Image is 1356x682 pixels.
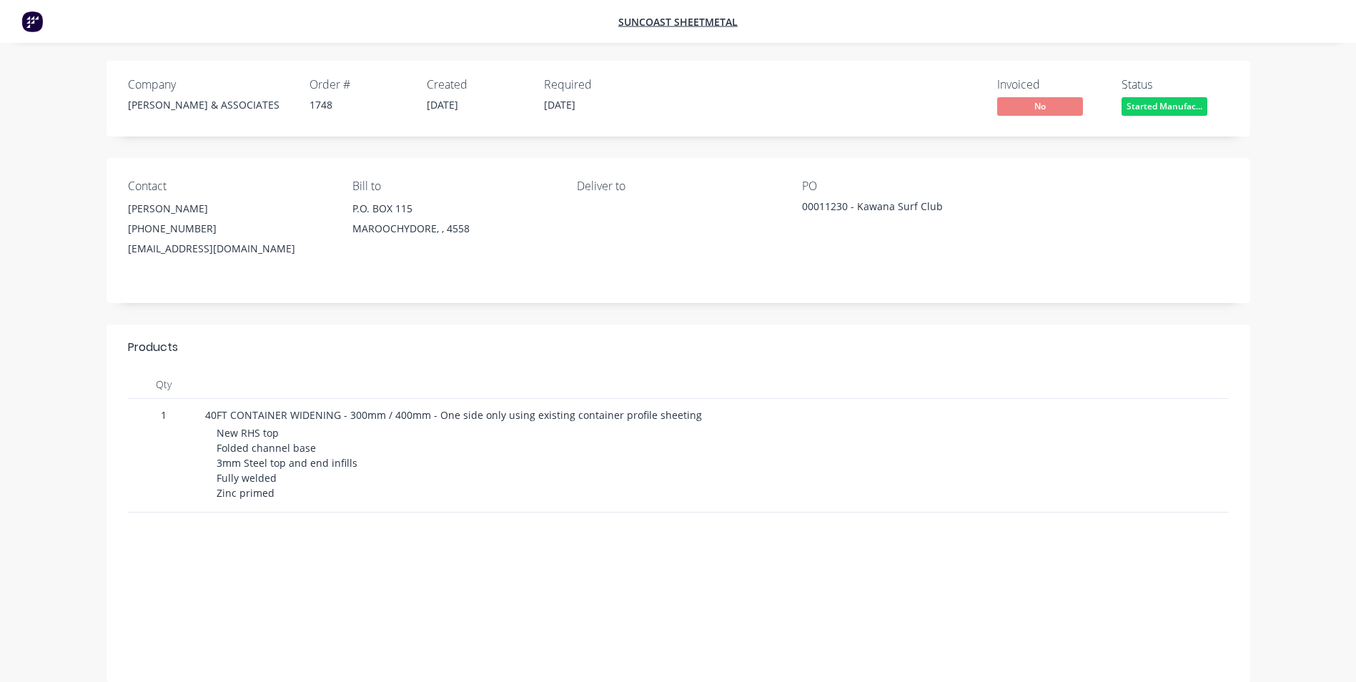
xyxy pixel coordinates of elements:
[128,339,178,356] div: Products
[1122,78,1229,92] div: Status
[352,179,554,193] div: Bill to
[997,97,1083,115] span: No
[802,199,981,219] div: 00011230 - Kawana Surf Club
[128,179,330,193] div: Contact
[352,219,554,239] div: MAROOCHYDORE, , 4558
[128,239,330,259] div: [EMAIL_ADDRESS][DOMAIN_NAME]
[427,98,458,112] span: [DATE]
[544,98,575,112] span: [DATE]
[427,78,527,92] div: Created
[1122,97,1207,115] span: Started Manufac...
[577,179,778,193] div: Deliver to
[217,426,357,500] span: New RHS top Folded channel base 3mm Steel top and end infills Fully welded Zinc primed
[128,78,292,92] div: Company
[205,408,702,422] span: 40FT CONTAINER WIDENING - 300mm / 400mm - One side only using existing container profile sheeting
[128,219,330,239] div: [PHONE_NUMBER]
[352,199,554,219] div: P.O. BOX 115
[128,199,330,219] div: [PERSON_NAME]
[310,78,410,92] div: Order #
[618,15,738,29] a: Suncoast Sheetmetal
[352,199,554,244] div: P.O. BOX 115MAROOCHYDORE, , 4558
[128,97,292,112] div: [PERSON_NAME] & ASSOCIATES
[134,407,194,422] span: 1
[544,78,644,92] div: Required
[310,97,410,112] div: 1748
[802,179,1004,193] div: PO
[128,370,199,399] div: Qty
[997,78,1104,92] div: Invoiced
[21,11,43,32] img: Factory
[128,199,330,259] div: [PERSON_NAME][PHONE_NUMBER][EMAIL_ADDRESS][DOMAIN_NAME]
